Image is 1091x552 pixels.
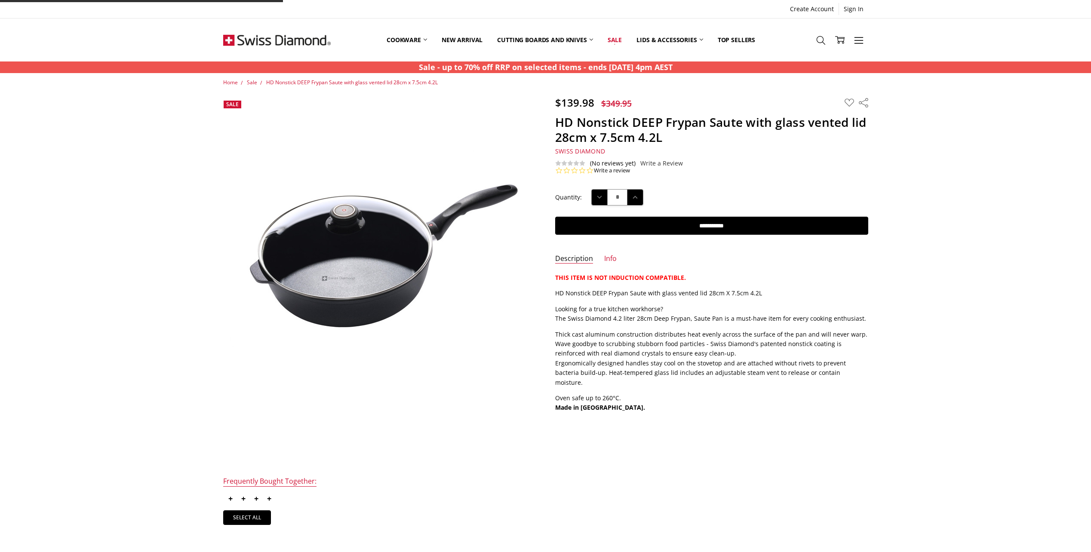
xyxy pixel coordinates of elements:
p: Thick cast aluminum construction distributes heat evenly across the surface of the pan and will n... [555,330,868,387]
strong: Sale - up to 70% off RRP on selected items - ends [DATE] 4pm AEST [419,62,673,72]
h1: HD Nonstick DEEP Frypan Saute with glass vented lid 28cm x 7.5cm 4.2L [555,115,868,145]
a: Cutting boards and knives [490,21,600,59]
a: Info [604,254,617,264]
a: Sign In [839,3,868,15]
a: Home [223,79,238,86]
a: Top Sellers [710,21,762,59]
a: Description [555,254,593,264]
span: Sale [226,101,239,108]
span: $349.95 [601,98,632,109]
a: Cookware [379,21,434,59]
a: Sale [247,79,257,86]
p: Looking for a true kitchen workhorse? The Swiss Diamond 4.2 liter 28cm Deep Frypan, Saute Pan is ... [555,304,868,324]
span: Swiss Diamond [555,147,605,155]
a: Lids & Accessories [629,21,710,59]
p: Oven safe up to 260°C. [555,393,868,413]
a: Write a review [594,167,630,175]
a: HD Nonstick DEEP Frypan Saute with glass vented lid 28cm x 7.5cm 4.2L [266,79,438,86]
strong: Made in [GEOGRAPHIC_DATA]. [555,403,645,411]
span: (No reviews yet) [590,160,636,167]
label: Quantity: [555,193,582,202]
a: New arrival [434,21,490,59]
img: Free Shipping On Every Order [223,18,331,61]
a: Write a Review [640,160,683,167]
div: Frequently Bought Together: [223,477,317,487]
a: Select all [223,510,271,525]
p: HD Nonstick DEEP Frypan Saute with glass vented lid 28cm X 7.5cm 4.2L [555,288,868,298]
strong: THIS ITEM IS NOT INDUCTION COMPATIBLE. [555,273,686,282]
span: $139.98 [555,95,594,110]
a: Sale [600,21,629,59]
a: Create Account [785,3,839,15]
